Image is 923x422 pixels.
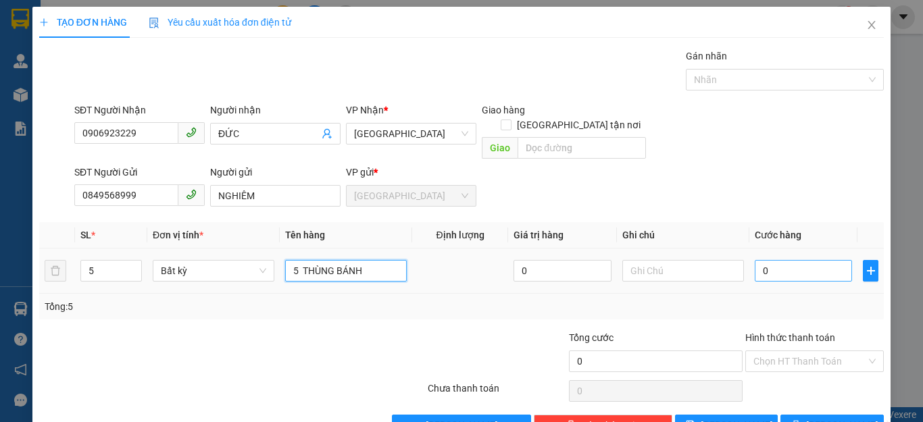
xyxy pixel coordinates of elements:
th: Ghi chú [617,222,749,248]
span: TẠO ĐƠN HÀNG [39,17,127,28]
input: 0 [514,260,611,282]
span: plus [39,18,49,27]
span: user-add [322,128,332,139]
span: SL [80,230,91,240]
img: icon [149,18,159,28]
label: Gán nhãn [686,51,727,61]
span: phone [186,127,197,138]
span: Bất kỳ [161,261,266,281]
span: Giao hàng [482,105,525,115]
span: Đơn vị tính [153,230,203,240]
div: Người gửi [210,165,341,180]
span: Yêu cầu xuất hóa đơn điện tử [149,17,291,28]
span: close [866,20,877,30]
div: SĐT Người Nhận [74,103,205,117]
span: Quảng Sơn [354,186,468,206]
span: Định lượng [436,230,484,240]
input: VD: Bàn, Ghế [285,260,407,282]
span: Sài Gòn [354,124,468,144]
label: Hình thức thanh toán [745,332,835,343]
span: Giao [482,137,518,159]
div: VP gửi [346,165,476,180]
span: [GEOGRAPHIC_DATA] tận nơi [512,117,646,132]
span: Tên hàng [285,230,325,240]
div: Người nhận [210,103,341,117]
div: Chưa thanh toán [426,381,568,404]
button: delete [45,260,66,282]
input: Ghi Chú [622,260,744,282]
div: SĐT Người Gửi [74,165,205,180]
span: Tổng cước [569,332,614,343]
span: VP Nhận [346,105,384,115]
span: Giá trị hàng [514,230,564,240]
div: Tổng: 5 [45,299,357,314]
input: Dọc đường [518,137,646,159]
button: Close [853,7,891,45]
span: plus [864,265,878,276]
span: Cước hàng [755,230,801,240]
button: plus [863,260,878,282]
span: phone [186,189,197,200]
